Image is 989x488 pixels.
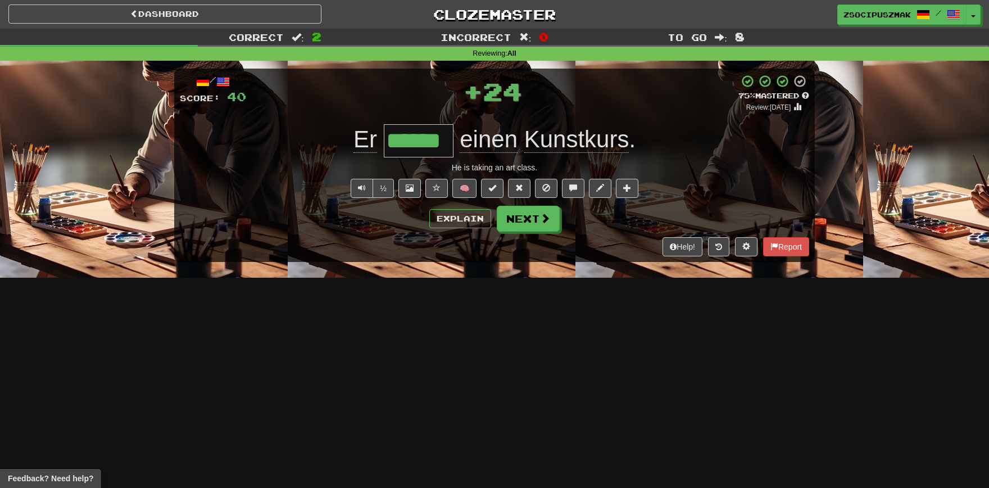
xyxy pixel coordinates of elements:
button: Help! [663,237,702,256]
button: 🧠 [452,179,477,198]
button: ½ [373,179,394,198]
div: / [180,74,246,88]
button: Show image (alt+x) [398,179,421,198]
span: Er [353,126,377,153]
a: Dashboard [8,4,321,24]
button: Round history (alt+y) [708,237,729,256]
span: 75 % [738,91,755,100]
span: : [715,33,727,42]
button: Report [763,237,809,256]
span: : [519,33,532,42]
span: 24 [483,77,522,105]
span: Open feedback widget [8,473,93,484]
small: Review: [DATE] [746,103,791,111]
button: Explain [429,209,491,228]
span: 40 [227,89,246,103]
span: Score: [180,93,220,103]
div: Mastered [738,91,809,101]
span: 0 [539,30,548,43]
strong: All [507,49,516,57]
span: + [463,74,483,108]
span: Kunstkurs [524,126,629,153]
a: Clozemaster [338,4,651,24]
span: 2 [312,30,321,43]
span: einen [460,126,518,153]
span: To go [668,31,707,43]
span: 8 [735,30,745,43]
button: Ignore sentence (alt+i) [535,179,557,198]
span: Correct [229,31,284,43]
button: Reset to 0% Mastered (alt+r) [508,179,530,198]
button: Add to collection (alt+a) [616,179,638,198]
span: : [292,33,304,42]
button: Favorite sentence (alt+f) [425,179,448,198]
a: zsocipuszmak / [837,4,967,25]
span: zsocipuszmak [843,10,911,20]
button: Discuss sentence (alt+u) [562,179,584,198]
button: Set this sentence to 100% Mastered (alt+m) [481,179,503,198]
span: . [453,126,636,153]
span: Incorrect [441,31,511,43]
button: Next [497,206,560,232]
div: He is taking an art class. [180,162,809,173]
span: / [936,9,941,17]
div: Text-to-speech controls [348,179,394,198]
button: Play sentence audio (ctl+space) [351,179,373,198]
button: Edit sentence (alt+d) [589,179,611,198]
